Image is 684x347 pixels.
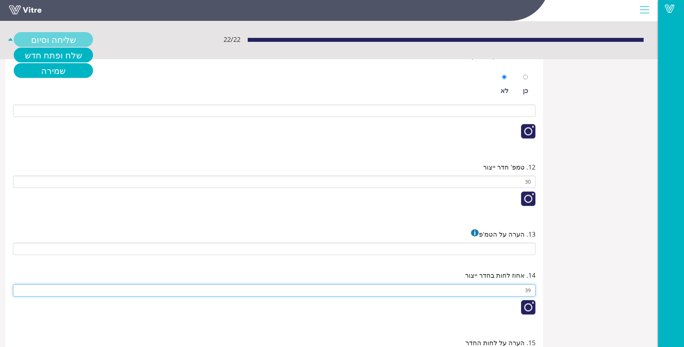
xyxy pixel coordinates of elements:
div: לא [500,85,508,96]
a: שמירה [14,63,93,78]
span: caret-up [7,32,14,47]
div: כן [523,85,528,96]
span: 12. טמפ' חדר ייצור [483,162,535,172]
span: 14. אחוז לחות בחדר ייצור [465,270,535,280]
span: 22 / 22 [224,34,240,44]
span: 13. הערה על הטמ'פ [479,229,535,239]
a: שלח ופתח חדש [14,48,93,62]
a: שליחה וסיום [14,32,93,47]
